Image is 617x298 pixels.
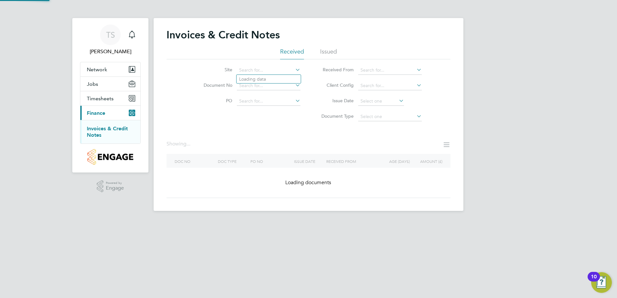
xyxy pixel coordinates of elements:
[187,141,190,147] span: ...
[80,120,140,144] div: Finance
[87,110,105,116] span: Finance
[358,97,404,106] input: Select one
[80,25,141,55] a: TS[PERSON_NAME]
[72,18,148,173] nav: Main navigation
[237,97,300,106] input: Search for...
[195,98,232,104] label: PO
[237,81,300,90] input: Search for...
[358,66,422,75] input: Search for...
[87,125,128,138] a: Invoices & Credit Notes
[106,31,115,39] span: TS
[80,62,140,76] button: Network
[87,66,107,73] span: Network
[106,185,124,191] span: Engage
[591,277,597,285] div: 10
[195,82,232,88] label: Document No
[591,272,612,293] button: Open Resource Center, 10 new notifications
[106,180,124,186] span: Powered by
[80,48,141,55] span: Thomas Seddon
[80,77,140,91] button: Jobs
[167,28,280,41] h2: Invoices & Credit Notes
[87,81,98,87] span: Jobs
[317,82,354,88] label: Client Config
[317,98,354,104] label: Issue Date
[80,149,141,165] a: Go to home page
[317,67,354,73] label: Received From
[87,149,133,165] img: countryside-properties-logo-retina.png
[237,75,301,83] li: Loading data
[195,67,232,73] label: Site
[80,106,140,120] button: Finance
[167,141,192,147] div: Showing
[237,66,300,75] input: Search for...
[320,48,337,59] li: Issued
[358,81,422,90] input: Search for...
[317,113,354,119] label: Document Type
[280,48,304,59] li: Received
[358,112,422,121] input: Select one
[97,180,124,193] a: Powered byEngage
[80,91,140,105] button: Timesheets
[87,95,114,102] span: Timesheets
